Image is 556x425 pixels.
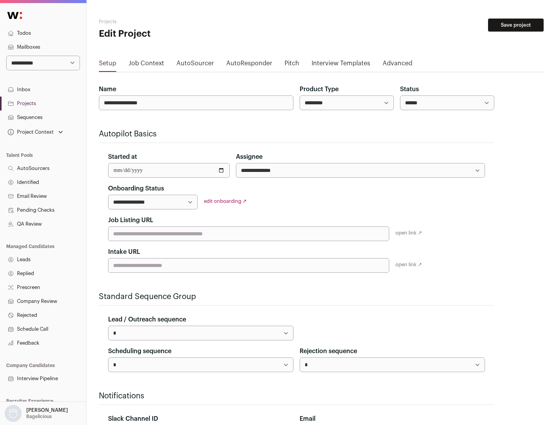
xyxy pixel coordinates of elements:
[6,127,64,138] button: Open dropdown
[108,184,164,193] label: Onboarding Status
[99,85,116,94] label: Name
[5,405,22,422] img: nopic.png
[176,59,214,71] a: AutoSourcer
[99,291,494,302] h2: Standard Sequence Group
[3,8,26,23] img: Wellfound
[108,347,171,356] label: Scheduling sequence
[400,85,419,94] label: Status
[26,413,52,420] p: Bagelicious
[383,59,412,71] a: Advanced
[226,59,272,71] a: AutoResponder
[300,347,357,356] label: Rejection sequence
[99,129,494,139] h2: Autopilot Basics
[285,59,299,71] a: Pitch
[6,129,54,135] div: Project Context
[99,19,247,25] h2: Projects
[99,59,116,71] a: Setup
[236,152,263,161] label: Assignee
[129,59,164,71] a: Job Context
[99,391,494,401] h2: Notifications
[26,407,68,413] p: [PERSON_NAME]
[108,216,153,225] label: Job Listing URL
[300,85,339,94] label: Product Type
[488,19,544,32] button: Save project
[312,59,370,71] a: Interview Templates
[99,28,247,40] h1: Edit Project
[204,199,247,204] a: edit onboarding ↗
[108,247,140,257] label: Intake URL
[108,152,137,161] label: Started at
[108,315,186,324] label: Lead / Outreach sequence
[300,414,485,423] div: Email
[108,414,158,423] label: Slack Channel ID
[3,405,69,422] button: Open dropdown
